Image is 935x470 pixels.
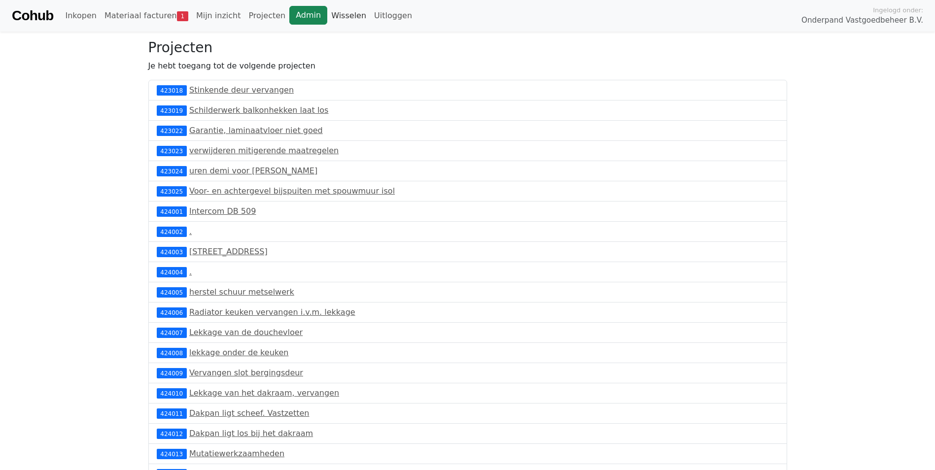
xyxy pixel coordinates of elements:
a: Wisselen [327,6,370,26]
p: Je hebt toegang tot de volgende projecten [148,60,787,72]
a: Dakpan ligt los bij het dakraam [189,429,313,438]
a: Projecten [244,6,289,26]
div: 424003 [157,247,187,257]
h3: Projecten [148,39,787,56]
a: Materiaal facturen1 [101,6,192,26]
div: 424007 [157,328,187,337]
a: [STREET_ADDRESS] [189,247,268,256]
a: Stinkende deur vervangen [189,85,294,95]
a: Mutatiewerkzaamheden [189,449,284,458]
span: 1 [177,11,188,21]
a: uren demi voor [PERSON_NAME] [189,166,317,175]
a: Intercom DB 509 [189,206,256,216]
div: 424001 [157,206,187,216]
div: 423018 [157,85,187,95]
div: 423023 [157,146,187,156]
a: Vervangen slot bergingsdeur [189,368,303,377]
a: Uitloggen [370,6,416,26]
a: . [189,227,192,236]
div: 424010 [157,388,187,398]
span: Ingelogd onder: [873,5,923,15]
div: 424012 [157,429,187,438]
div: 424002 [157,227,187,236]
div: 423025 [157,186,187,196]
a: Schilderwerk balkonhekken laat los [189,105,328,115]
a: lekkage onder de keuken [189,348,288,357]
div: 424004 [157,267,187,277]
span: Onderpand Vastgoedbeheer B.V. [801,15,923,26]
div: 424006 [157,307,187,317]
a: Lekkage van het dakraam, vervangen [189,388,339,398]
a: . [189,267,192,276]
div: 424005 [157,287,187,297]
a: Voor- en achtergevel bijspuiten met spouwmuur isol [189,186,395,196]
a: Dakpan ligt scheef. Vastzetten [189,408,309,418]
a: herstel schuur metselwerk [189,287,294,297]
div: 424013 [157,449,187,459]
div: 424008 [157,348,187,358]
div: 424011 [157,408,187,418]
a: Cohub [12,4,53,28]
a: Inkopen [61,6,100,26]
a: Mijn inzicht [192,6,245,26]
div: 423022 [157,126,187,135]
a: Lekkage van de douchevloer [189,328,303,337]
a: Garantie, laminaatvloer niet goed [189,126,323,135]
a: Admin [289,6,327,25]
a: verwijderen mitigerende maatregelen [189,146,339,155]
a: Radiator keuken vervangen i.v.m. lekkage [189,307,355,317]
div: 423024 [157,166,187,176]
div: 423019 [157,105,187,115]
div: 424009 [157,368,187,378]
